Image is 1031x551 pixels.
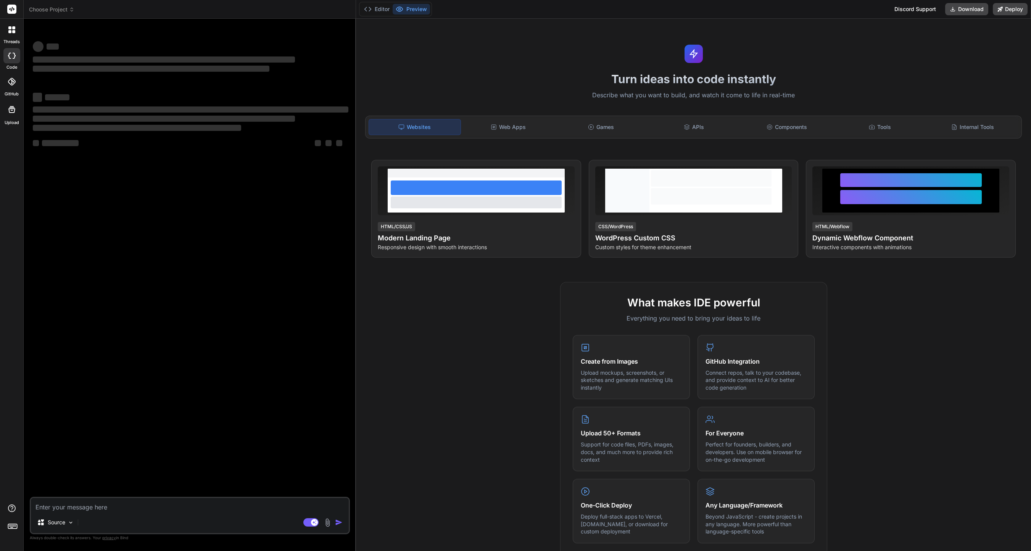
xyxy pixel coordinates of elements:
[706,513,807,535] p: Beyond JavaScript - create projects in any language. More powerful than language-specific tools
[68,519,74,526] img: Pick Models
[5,91,19,97] label: GitHub
[993,3,1028,15] button: Deploy
[581,441,682,463] p: Support for code files, PDFs, images, docs, and much more to provide rich context
[812,222,852,231] div: HTML/Webflow
[3,39,20,45] label: threads
[706,441,807,463] p: Perfect for founders, builders, and developers. Use on mobile browser for on-the-go development
[927,119,1018,135] div: Internal Tools
[33,116,295,122] span: ‌
[33,140,39,146] span: ‌
[573,314,815,323] p: Everything you need to bring your ideas to life
[581,501,682,510] h4: One-Click Deploy
[741,119,833,135] div: Components
[47,43,59,50] span: ‌
[812,233,1009,243] h4: Dynamic Webflow Component
[462,119,554,135] div: Web Apps
[45,94,69,100] span: ‌
[369,119,461,135] div: Websites
[33,106,348,113] span: ‌
[378,222,415,231] div: HTML/CSS/JS
[706,357,807,366] h4: GitHub Integration
[42,140,79,146] span: ‌
[361,90,1026,100] p: Describe what you want to build, and watch it come to life in real-time
[581,513,682,535] p: Deploy full-stack apps to Vercel, [DOMAIN_NAME], or download for custom deployment
[315,140,321,146] span: ‌
[945,3,988,15] button: Download
[325,140,332,146] span: ‌
[361,4,393,14] button: Editor
[581,357,682,366] h4: Create from Images
[33,56,295,63] span: ‌
[336,140,342,146] span: ‌
[595,243,792,251] p: Custom styles for theme enhancement
[581,429,682,438] h4: Upload 50+ Formats
[33,125,241,131] span: ‌
[573,295,815,311] h2: What makes IDE powerful
[33,66,269,72] span: ‌
[393,4,430,14] button: Preview
[595,222,636,231] div: CSS/WordPress
[6,64,17,71] label: code
[361,72,1026,86] h1: Turn ideas into code instantly
[102,535,116,540] span: privacy
[581,369,682,391] p: Upload mockups, screenshots, or sketches and generate matching UIs instantly
[706,429,807,438] h4: For Everyone
[335,519,343,526] img: icon
[33,93,42,102] span: ‌
[890,3,941,15] div: Discord Support
[378,233,575,243] h4: Modern Landing Page
[812,243,1009,251] p: Interactive components with animations
[595,233,792,243] h4: WordPress Custom CSS
[33,41,43,52] span: ‌
[5,119,19,126] label: Upload
[29,6,74,13] span: Choose Project
[706,369,807,391] p: Connect repos, talk to your codebase, and provide context to AI for better code generation
[378,243,575,251] p: Responsive design with smooth interactions
[834,119,926,135] div: Tools
[30,534,350,541] p: Always double-check its answers. Your in Bind
[555,119,647,135] div: Games
[48,519,65,526] p: Source
[648,119,740,135] div: APIs
[323,518,332,527] img: attachment
[706,501,807,510] h4: Any Language/Framework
